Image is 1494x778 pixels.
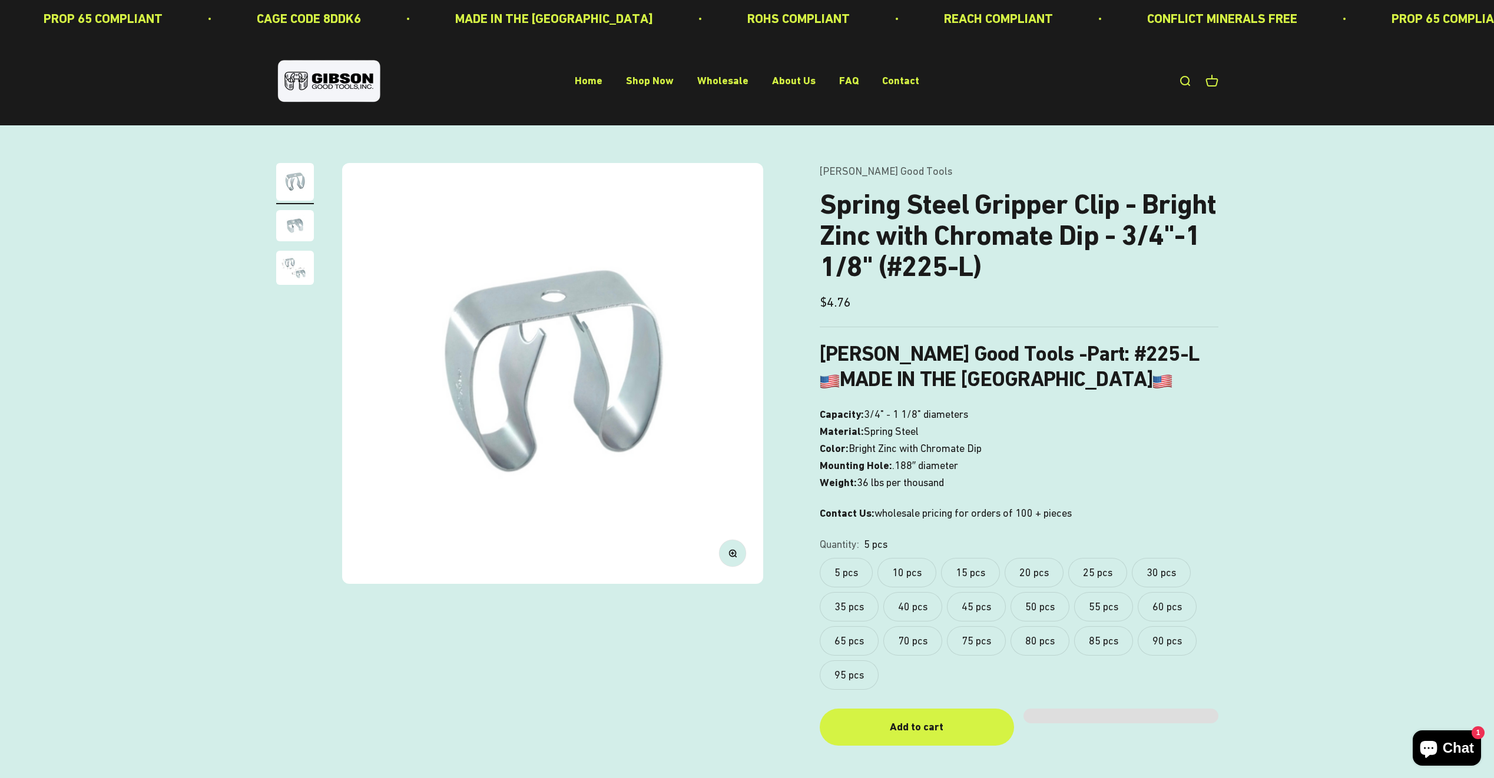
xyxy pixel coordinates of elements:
p: REACH COMPLIANT [882,8,991,29]
p: 3/4" - 1 1/8" diameters [820,406,1218,491]
a: FAQ [839,75,859,87]
variant-option-value: 5 pcs [864,536,887,553]
a: About Us [772,75,816,87]
b: Material: [820,425,864,437]
h1: Spring Steel Gripper Clip - Bright Zinc with Chromate Dip - 3/4"-1 1/8" (#225-L) [820,189,1218,282]
a: Wholesale [697,75,748,87]
strong: Contact Us: [820,507,874,519]
a: Shop Now [626,75,674,87]
inbox-online-store-chat: Shopify online store chat [1409,730,1485,769]
b: : #225-L [1124,341,1199,366]
a: Contact [882,75,919,87]
b: Capacity: [820,408,864,420]
span: Bright Zinc with Chromate Dip [849,440,982,457]
img: Gripper clip, made & shipped from the USA! [342,163,763,584]
b: Weight: [820,476,857,488]
span: .188″ diameter [892,457,958,474]
button: Go to item 1 [276,163,314,204]
b: Color: [820,442,849,454]
b: Mounting Hole: [820,459,892,471]
p: MADE IN THE [GEOGRAPHIC_DATA] [393,8,591,29]
b: [PERSON_NAME] Good Tools - [820,341,1124,366]
span: Spring Steel [864,423,919,440]
a: [PERSON_NAME] Good Tools [820,165,952,177]
button: Add to cart [820,709,1014,746]
div: Add to cart [843,719,991,736]
button: Go to item 2 [276,210,314,245]
b: MADE IN THE [GEOGRAPHIC_DATA] [820,367,1172,391]
p: CAGE CODE 8DDK6 [194,8,299,29]
img: Gripper clip, made & shipped from the USA! [276,163,314,201]
p: ROHS COMPLIANT [685,8,787,29]
img: close up of a spring steel gripper clip, tool clip, durable, secure holding, Excellent corrosion ... [276,210,314,241]
span: Part [1087,341,1124,366]
button: Go to item 3 [276,251,314,288]
p: PROP 65 COMPLIANT [1329,8,1448,29]
img: close up of a spring steel gripper clip, tool clip, durable, secure holding, Excellent corrosion ... [276,251,314,285]
a: Home [575,75,602,87]
span: 36 lbs per thousand [857,474,944,491]
sale-price: $4.76 [820,292,851,312]
p: CONFLICT MINERALS FREE [1085,8,1235,29]
p: wholesale pricing for orders of 100 + pieces [820,505,1218,522]
legend: Quantity: [820,536,859,553]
